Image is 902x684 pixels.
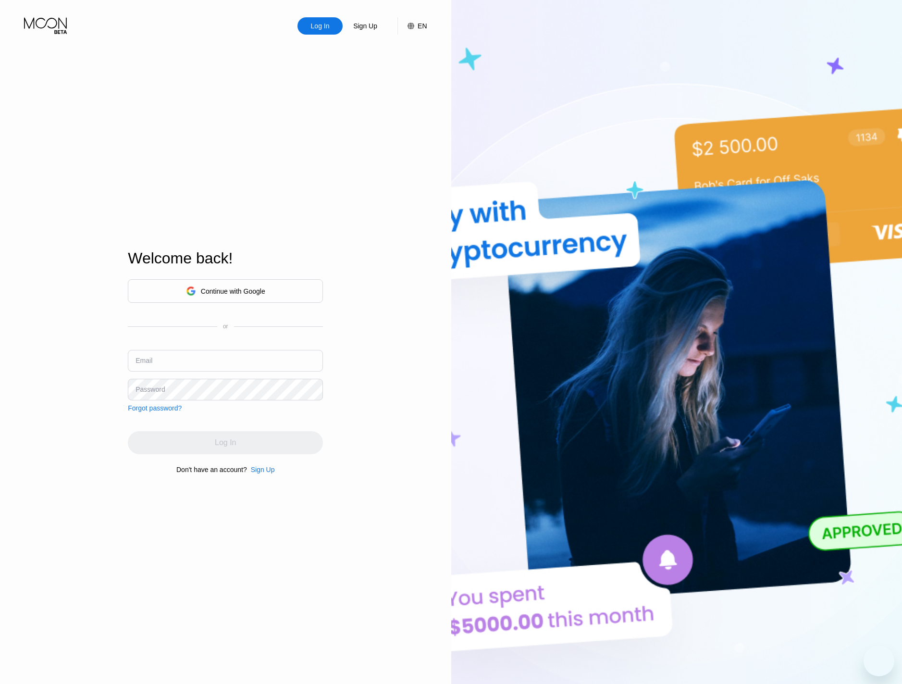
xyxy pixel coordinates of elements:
div: Sign Up [352,21,378,31]
div: Log In [297,17,343,35]
div: Log In [310,21,331,31]
div: Password [136,386,165,393]
div: Sign Up [343,17,388,35]
div: Welcome back! [128,249,323,267]
div: Continue with Google [128,279,323,303]
div: or [223,323,228,330]
div: EN [418,22,427,30]
div: EN [397,17,427,35]
div: Forgot password? [128,404,182,412]
div: Continue with Google [201,287,265,295]
div: Sign Up [247,466,275,473]
div: Sign Up [251,466,275,473]
div: Email [136,357,152,364]
div: Don't have an account? [176,466,247,473]
iframe: Button to launch messaging window [864,646,894,676]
